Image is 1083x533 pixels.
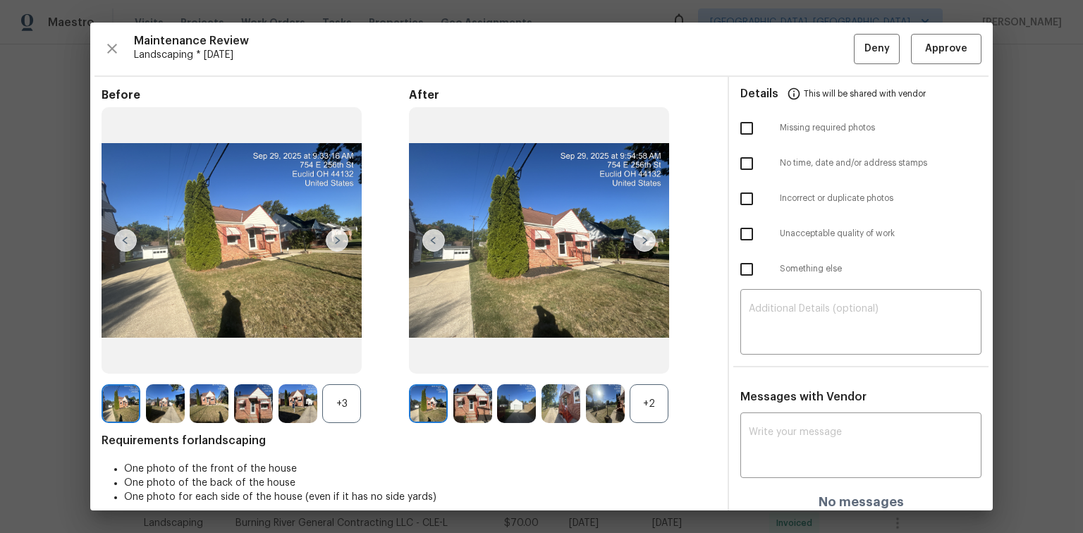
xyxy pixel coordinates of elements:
li: One photo of the back of the house [124,476,716,490]
div: Something else [729,252,993,287]
span: Something else [780,263,981,275]
span: Missing required photos [780,122,981,134]
img: right-chevron-button-url [633,229,656,252]
span: Requirements for landscaping [102,434,716,448]
div: +2 [630,384,668,423]
div: Missing required photos [729,111,993,146]
img: left-chevron-button-url [422,229,445,252]
img: left-chevron-button-url [114,229,137,252]
span: No time, date and/or address stamps [780,157,981,169]
li: One photo for each side of the house (even if it has no side yards) [124,490,716,504]
h4: No messages [819,495,904,509]
div: +3 [322,384,361,423]
span: Details [740,77,778,111]
li: One photo of the front of the house [124,462,716,476]
span: Maintenance Review [134,34,854,48]
span: Approve [925,40,967,58]
span: Unacceptable quality of work [780,228,981,240]
img: right-chevron-button-url [326,229,348,252]
span: After [409,88,716,102]
div: Unacceptable quality of work [729,216,993,252]
span: Messages with Vendor [740,391,867,403]
div: Incorrect or duplicate photos [729,181,993,216]
button: Approve [911,34,981,64]
button: Deny [854,34,900,64]
span: Deny [864,40,890,58]
span: Landscaping * [DATE] [134,48,854,62]
span: This will be shared with vendor [804,77,926,111]
span: Incorrect or duplicate photos [780,192,981,204]
div: No time, date and/or address stamps [729,146,993,181]
span: Before [102,88,409,102]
